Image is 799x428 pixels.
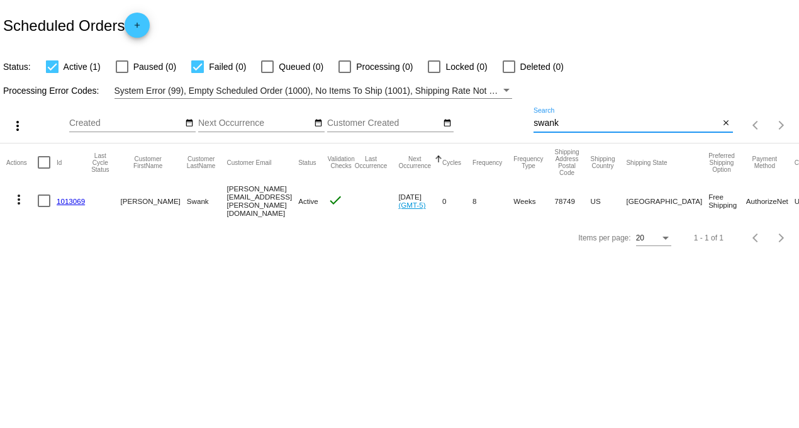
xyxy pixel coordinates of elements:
button: Previous page [744,113,769,138]
a: (GMT-5) [398,201,425,209]
button: Change sorting for FrequencyType [513,155,543,169]
input: Customer Created [327,118,440,128]
span: Processing (0) [356,59,413,74]
mat-select: Filter by Processing Error Codes [115,83,513,99]
button: Change sorting for CustomerLastName [187,155,216,169]
span: Deleted (0) [520,59,564,74]
mat-icon: add [130,21,145,36]
button: Change sorting for NextOccurrenceUtc [398,155,431,169]
span: Active (1) [64,59,101,74]
input: Created [69,118,182,128]
mat-icon: date_range [443,118,452,128]
mat-icon: more_vert [10,118,25,133]
span: 20 [636,234,644,242]
button: Change sorting for ShippingPostcode [555,149,579,176]
mat-icon: close [722,118,730,128]
button: Next page [769,225,794,251]
span: Locked (0) [445,59,487,74]
mat-cell: [PERSON_NAME][EMAIL_ADDRESS][PERSON_NAME][DOMAIN_NAME] [226,181,298,220]
span: Queued (0) [279,59,323,74]
button: Change sorting for ShippingState [626,159,667,166]
button: Change sorting for CustomerFirstName [120,155,175,169]
span: Processing Error Codes: [3,86,99,96]
mat-cell: [DATE] [398,181,442,220]
mat-select: Items per page: [636,234,671,243]
mat-cell: AuthorizeNet [746,181,795,220]
span: Active [298,197,318,205]
button: Change sorting for Id [57,159,62,166]
mat-cell: 78749 [555,181,591,220]
div: 1 - 1 of 1 [694,234,724,242]
mat-cell: [GEOGRAPHIC_DATA] [626,181,708,220]
span: Status: [3,62,31,72]
mat-icon: check [328,193,343,208]
button: Change sorting for LastOccurrenceUtc [355,155,388,169]
mat-header-cell: Validation Checks [328,144,355,181]
button: Previous page [744,225,769,251]
span: Paused (0) [133,59,176,74]
button: Change sorting for Status [298,159,316,166]
div: Items per page: [578,234,630,242]
h2: Scheduled Orders [3,13,150,38]
mat-cell: [PERSON_NAME] [120,181,186,220]
button: Change sorting for LastProcessingCycleId [91,152,109,173]
mat-cell: US [591,181,627,220]
button: Change sorting for Cycles [442,159,461,166]
a: 1013069 [57,197,85,205]
input: Search [534,118,719,128]
button: Change sorting for CustomerEmail [226,159,271,166]
button: Change sorting for PaymentMethod.Type [746,155,783,169]
mat-cell: Swank [187,181,227,220]
mat-icon: more_vert [11,192,26,207]
span: Failed (0) [209,59,246,74]
button: Change sorting for ShippingCountry [591,155,615,169]
button: Change sorting for PreferredShippingOption [708,152,735,173]
mat-cell: Weeks [513,181,554,220]
mat-cell: 0 [442,181,472,220]
button: Change sorting for Frequency [472,159,502,166]
input: Next Occurrence [198,118,311,128]
mat-header-cell: Actions [6,144,38,181]
button: Clear [720,117,733,130]
mat-cell: Free Shipping [708,181,746,220]
mat-icon: date_range [185,118,194,128]
button: Next page [769,113,794,138]
mat-icon: date_range [314,118,323,128]
mat-cell: 8 [472,181,513,220]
